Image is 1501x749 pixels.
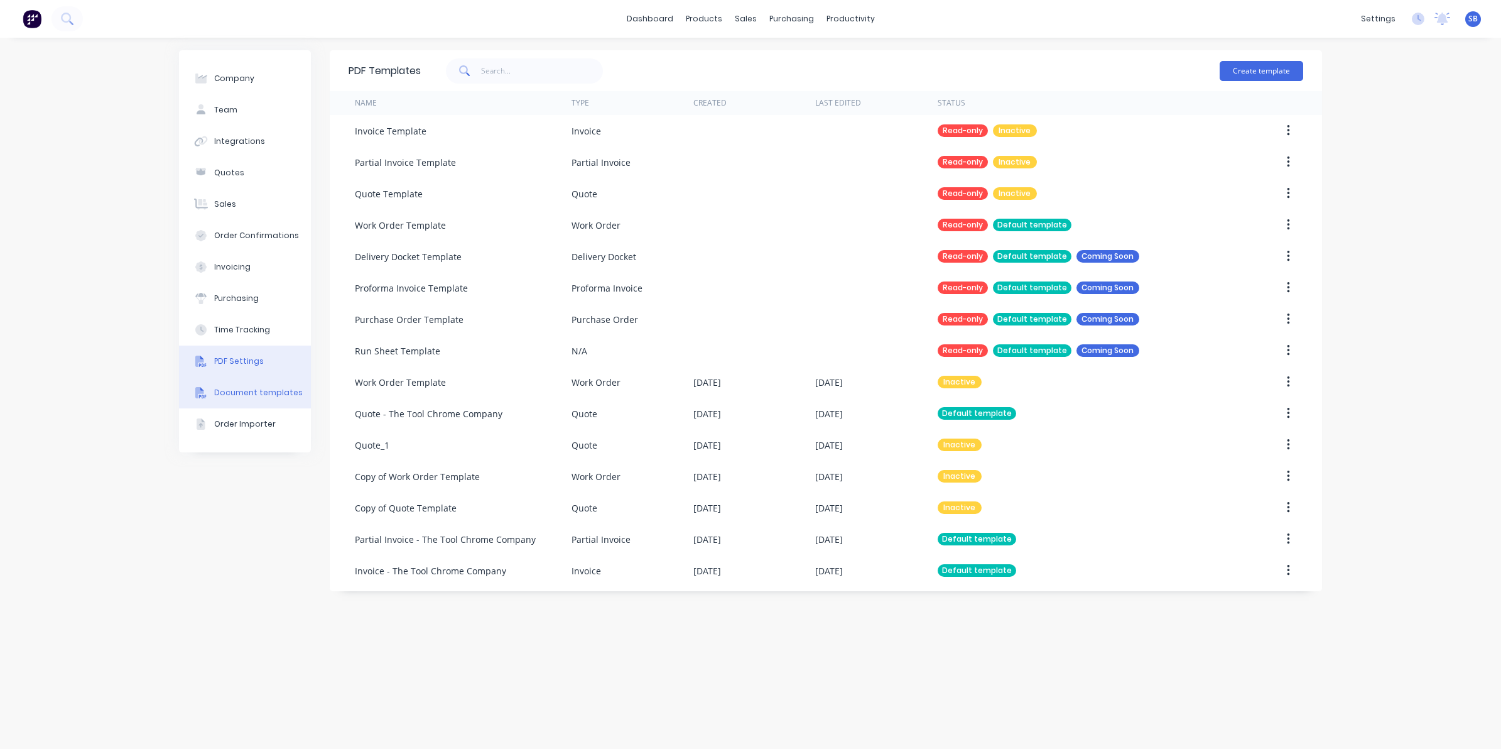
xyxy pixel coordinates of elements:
div: Copy of Work Order Template [355,470,480,483]
div: Coming Soon [1076,282,1139,294]
div: [DATE] [693,407,721,420]
div: Quotes [214,167,244,178]
div: Work Order Template [355,376,446,389]
input: Search... [481,58,604,84]
button: Order Importer [179,408,311,440]
div: Invoice [572,124,601,138]
div: Quote [572,439,597,452]
div: [DATE] [815,533,843,546]
div: Read-only [938,313,988,325]
div: Purchase Order Template [355,313,463,326]
div: Copy of Quote Template [355,501,457,515]
div: [DATE] [693,439,721,452]
div: Delivery Docket Template [355,250,462,263]
button: Invoicing [179,251,311,283]
div: Work Order [572,219,620,232]
div: Work Order [572,470,620,483]
button: Team [179,94,311,126]
div: Company [214,73,254,84]
div: [DATE] [815,564,843,577]
button: Quotes [179,157,311,189]
div: Invoice [572,564,601,577]
div: Document templates [214,387,303,398]
div: [DATE] [815,470,843,483]
div: Partial Invoice [572,156,631,169]
div: [DATE] [815,501,843,515]
div: Read-only [938,156,988,168]
div: Inactive [938,501,982,514]
button: Integrations [179,126,311,157]
div: Invoice - The Tool Chrome Company [355,564,506,577]
div: Invoicing [214,261,251,273]
div: Coming Soon [1076,250,1139,263]
div: Inactive [993,156,1037,168]
div: Default template [938,564,1016,577]
button: PDF Settings [179,346,311,377]
div: Partial Invoice - The Tool Chrome Company [355,533,536,546]
div: Time Tracking [214,324,270,336]
div: Quote [572,407,597,420]
div: Type [572,97,589,109]
div: Default template [993,344,1071,357]
div: Purchase Order [572,313,638,326]
div: Default template [993,250,1071,263]
div: Read-only [938,344,988,357]
div: N/A [572,344,587,358]
div: Status [938,97,965,109]
div: [DATE] [815,439,843,452]
div: Read-only [938,124,988,137]
div: Name [355,97,377,109]
div: Read-only [938,219,988,231]
button: Time Tracking [179,314,311,346]
div: Quote_1 [355,439,389,452]
div: Default template [993,313,1071,325]
button: Company [179,63,311,94]
div: Work Order Template [355,219,446,232]
button: Document templates [179,377,311,408]
div: PDF Templates [349,63,421,79]
button: Create template [1220,61,1303,81]
div: Partial Invoice Template [355,156,456,169]
div: Default template [993,282,1071,294]
div: Quote [572,501,597,515]
div: Coming Soon [1076,313,1139,325]
div: [DATE] [693,376,721,389]
div: purchasing [763,9,820,28]
a: dashboard [620,9,680,28]
div: [DATE] [693,533,721,546]
div: sales [729,9,763,28]
div: Inactive [993,124,1037,137]
div: [DATE] [693,501,721,515]
div: Coming Soon [1076,344,1139,357]
div: Sales [214,199,236,210]
div: Run Sheet Template [355,344,440,358]
div: Work Order [572,376,620,389]
div: Invoice Template [355,124,426,138]
div: Inactive [993,187,1037,200]
div: Read-only [938,282,988,294]
div: Order Importer [214,418,276,430]
div: Quote [572,187,597,200]
div: Order Confirmations [214,230,299,241]
img: Factory [23,9,41,28]
button: Purchasing [179,283,311,314]
div: settings [1355,9,1402,28]
div: [DATE] [815,376,843,389]
div: Inactive [938,439,982,451]
div: Delivery Docket [572,250,636,263]
div: Read-only [938,250,988,263]
div: [DATE] [815,407,843,420]
div: [DATE] [693,564,721,577]
button: Sales [179,189,311,220]
div: productivity [820,9,881,28]
div: Quote - The Tool Chrome Company [355,407,502,420]
div: Default template [993,219,1071,231]
div: Integrations [214,136,265,147]
button: Order Confirmations [179,220,311,251]
div: Read-only [938,187,988,200]
div: Proforma Invoice Template [355,282,468,295]
div: Default template [938,533,1016,545]
div: Team [214,104,237,116]
div: Proforma Invoice [572,282,642,295]
div: PDF Settings [214,356,264,367]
